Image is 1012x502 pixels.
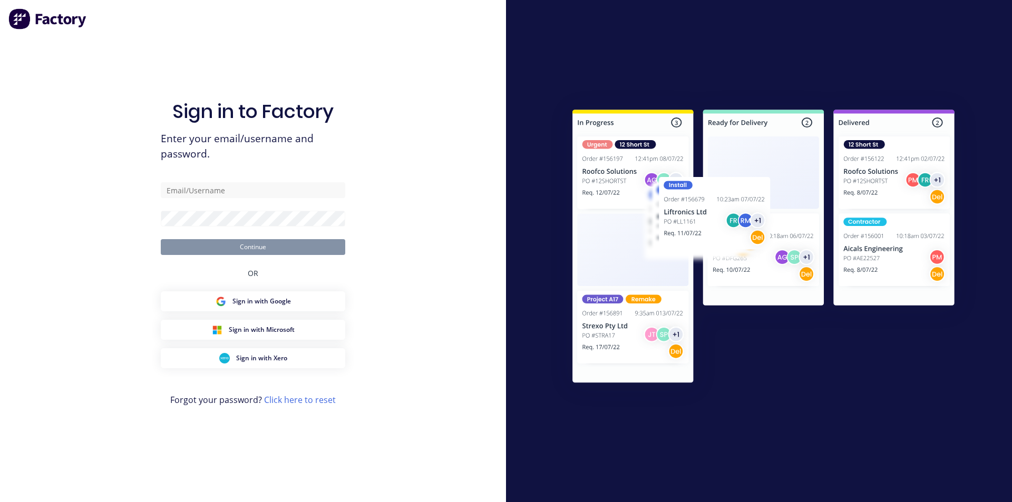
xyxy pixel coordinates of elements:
img: Google Sign in [216,296,226,307]
img: Xero Sign in [219,353,230,363]
span: Sign in with Microsoft [229,325,295,334]
div: OR [248,255,258,291]
img: Sign in [549,88,978,408]
span: Sign in with Google [232,297,291,306]
img: Microsoft Sign in [212,324,222,335]
a: Click here to reset [264,394,336,406]
h1: Sign in to Factory [172,100,334,123]
button: Xero Sign inSign in with Xero [161,348,345,368]
button: Microsoft Sign inSign in with Microsoft [161,320,345,340]
span: Forgot your password? [170,393,336,406]
span: Enter your email/username and password. [161,131,345,162]
input: Email/Username [161,182,345,198]
img: Factory [8,8,87,29]
button: Google Sign inSign in with Google [161,291,345,311]
button: Continue [161,239,345,255]
span: Sign in with Xero [236,353,287,363]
